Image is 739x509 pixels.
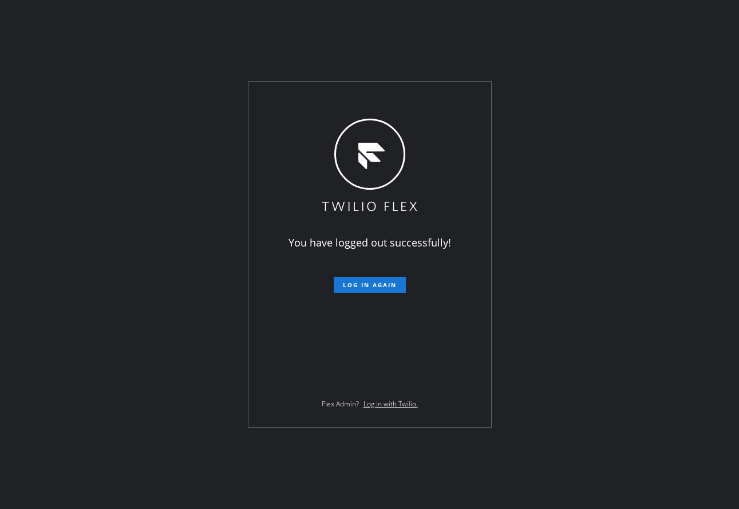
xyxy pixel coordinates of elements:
a: Log in with Twilio. [363,399,418,409]
span: You have logged out successfully! [289,236,451,249]
button: Log in again [334,277,406,293]
span: Log in again [343,281,397,289]
span: Flex Admin? [322,399,359,409]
